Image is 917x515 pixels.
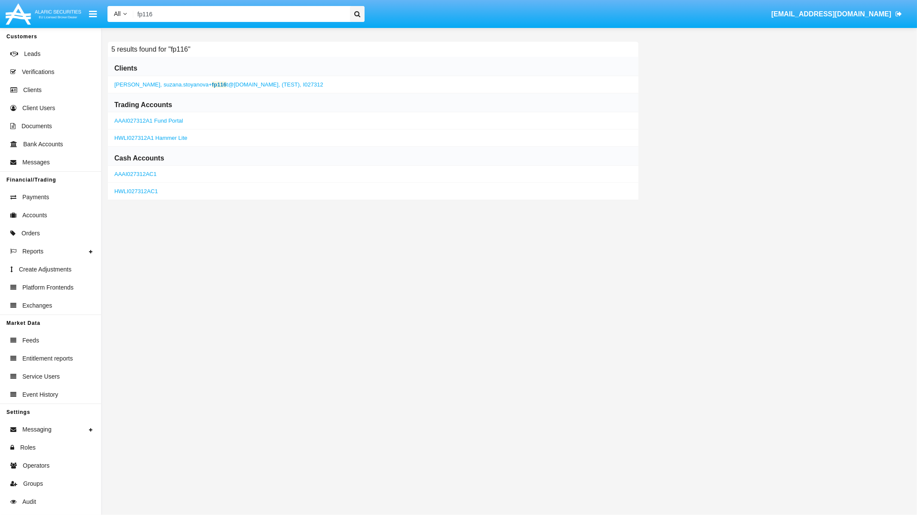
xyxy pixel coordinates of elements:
span: Verifications [22,68,54,77]
span: Messaging [22,425,52,434]
a: [EMAIL_ADDRESS][DOMAIN_NAME] [767,2,906,26]
input: Search [133,6,347,22]
h6: Trading Accounts [114,100,172,110]
span: Entitlement reports [22,354,73,363]
span: Bank Accounts [23,140,63,149]
a: AAAI027312A1 Fund Portal [114,117,183,124]
span: Roles [20,443,36,452]
span: (TEST), [282,81,301,88]
span: suzana.stoyanova+ t@[DOMAIN_NAME], [164,81,280,88]
b: fp116 [212,81,227,88]
span: Accounts [22,211,47,220]
span: Clients [23,86,42,95]
span: Payments [22,193,49,202]
span: Reports [22,247,43,256]
span: Exchanges [22,301,52,310]
span: [EMAIL_ADDRESS][DOMAIN_NAME] [771,10,891,18]
a: All [107,9,133,19]
span: Platform Frontends [22,283,74,292]
span: [PERSON_NAME] [114,81,160,88]
a: , [114,81,323,88]
h6: Clients [114,64,137,73]
span: Groups [23,479,43,488]
a: HWLI027312A1 Hammer Lite [114,135,187,141]
h6: 5 results found for "fp116" [108,42,194,57]
span: Messages [22,158,50,167]
span: Service Users [22,372,60,381]
span: Client Users [22,104,55,113]
img: Logo image [4,1,83,27]
span: Audit [22,497,36,506]
span: Orders [21,229,40,238]
a: AAAI027312AC1 [114,171,156,177]
h6: Cash Accounts [114,154,164,163]
span: Create Adjustments [19,265,71,274]
span: Operators [23,461,49,470]
span: Event History [22,390,58,399]
span: All [114,10,121,17]
span: Feeds [22,336,39,345]
span: I027312 [303,81,323,88]
a: HWLI027312AC1 [114,188,158,194]
span: Leads [24,49,40,59]
span: Documents [21,122,52,131]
